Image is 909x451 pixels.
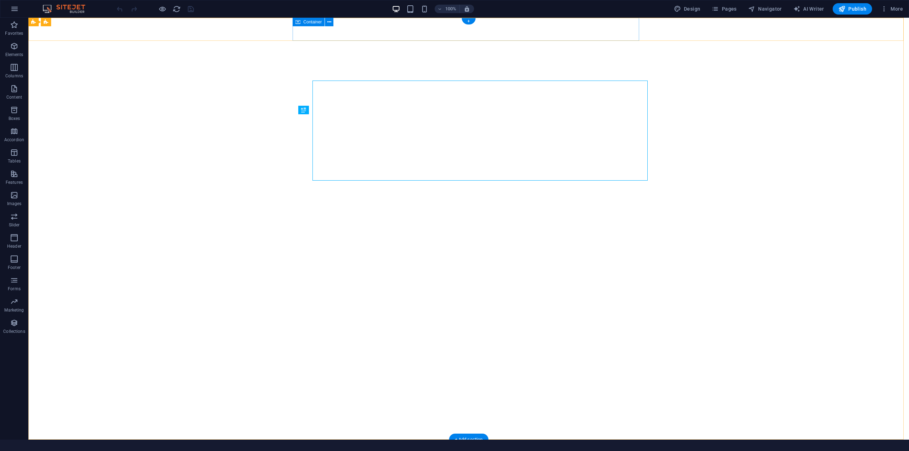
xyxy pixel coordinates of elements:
button: Pages [709,3,739,15]
p: Marketing [4,307,24,313]
span: More [881,5,903,12]
div: + Add section [449,434,489,446]
p: Columns [5,73,23,79]
p: Content [6,94,22,100]
p: Elements [5,52,23,57]
button: reload [172,5,181,13]
span: Design [674,5,701,12]
p: Slider [9,222,20,228]
button: Publish [833,3,872,15]
p: Favorites [5,31,23,36]
p: Accordion [4,137,24,143]
div: + [462,18,475,24]
p: Header [7,243,21,249]
i: Reload page [173,5,181,13]
p: Collections [3,329,25,334]
button: More [878,3,906,15]
div: Design (Ctrl+Alt+Y) [671,3,703,15]
i: On resize automatically adjust zoom level to fit chosen device. [464,6,470,12]
p: Boxes [9,116,20,121]
p: Features [6,180,23,185]
button: AI Writer [790,3,827,15]
p: Tables [8,158,21,164]
p: Forms [8,286,21,292]
span: Navigator [748,5,782,12]
span: AI Writer [793,5,824,12]
button: 100% [435,5,460,13]
p: Images [7,201,22,207]
span: Pages [712,5,736,12]
span: Publish [838,5,866,12]
button: Navigator [745,3,785,15]
button: Click here to leave preview mode and continue editing [158,5,167,13]
span: Container [303,20,322,24]
h6: 100% [445,5,457,13]
p: Footer [8,265,21,270]
img: Editor Logo [41,5,94,13]
button: Design [671,3,703,15]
